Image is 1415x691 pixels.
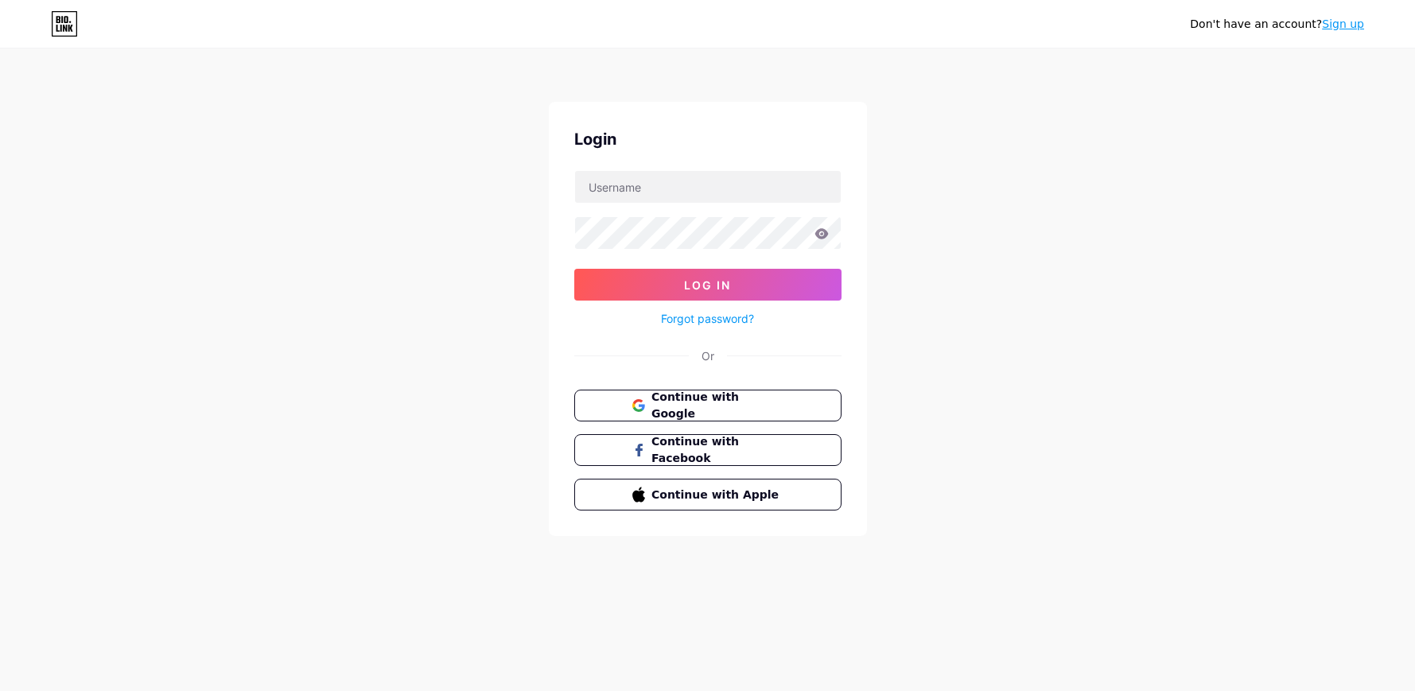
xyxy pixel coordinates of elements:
[651,389,783,422] span: Continue with Google
[651,433,783,467] span: Continue with Facebook
[684,278,731,292] span: Log In
[574,269,842,301] button: Log In
[574,479,842,510] button: Continue with Apple
[1322,17,1364,30] a: Sign up
[574,127,842,151] div: Login
[575,171,841,203] input: Username
[574,390,842,421] button: Continue with Google
[702,347,714,364] div: Or
[651,487,783,503] span: Continue with Apple
[1190,16,1364,33] div: Don't have an account?
[661,310,754,327] a: Forgot password?
[574,434,842,466] button: Continue with Facebook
